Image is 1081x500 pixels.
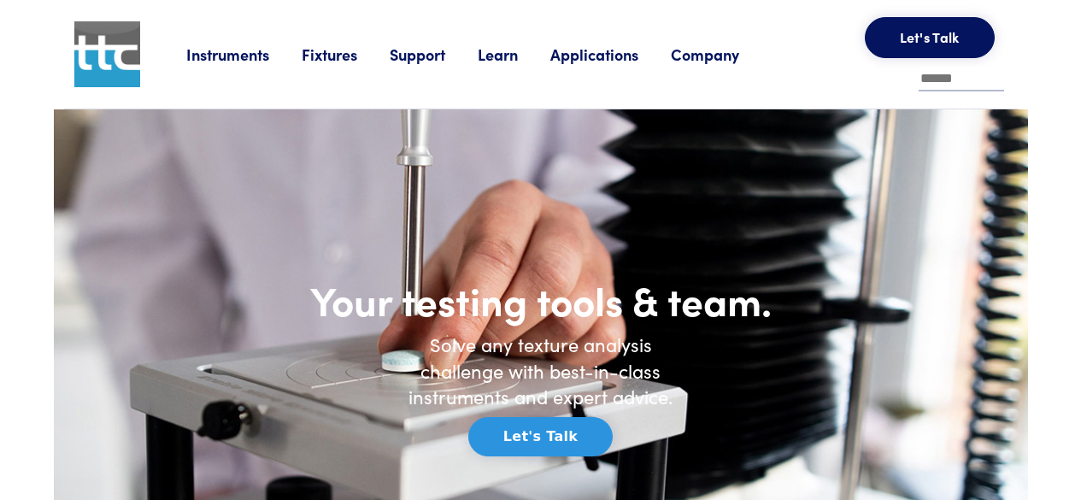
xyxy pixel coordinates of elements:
[390,44,478,65] a: Support
[478,44,550,65] a: Learn
[302,44,390,65] a: Fixtures
[671,44,772,65] a: Company
[250,275,831,325] h1: Your testing tools & team.
[865,17,995,58] button: Let's Talk
[74,21,140,87] img: ttc_logo_1x1_v1.0.png
[550,44,671,65] a: Applications
[396,332,686,410] h6: Solve any texture analysis challenge with best-in-class instruments and expert advice.
[468,417,613,456] button: Let's Talk
[186,44,302,65] a: Instruments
